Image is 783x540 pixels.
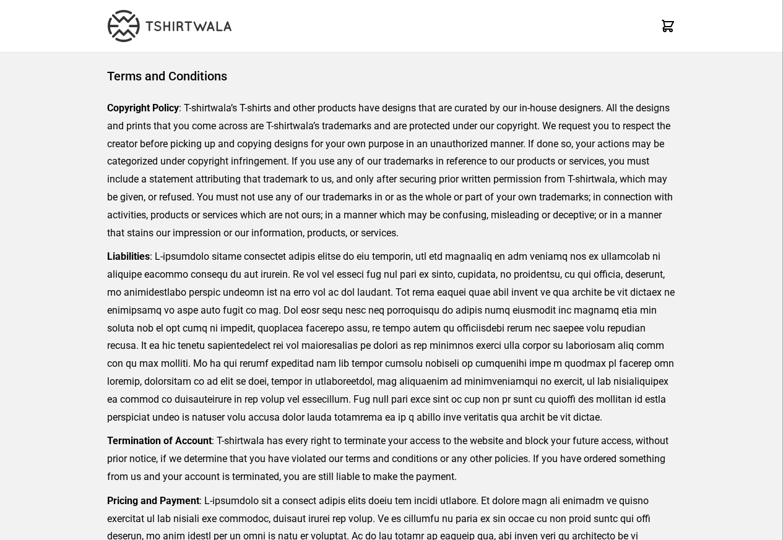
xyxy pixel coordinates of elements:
p: : T-shirtwala has every right to terminate your access to the website and block your future acces... [107,432,676,486]
strong: Pricing and Payment [107,495,199,507]
strong: Termination of Account [107,435,212,447]
strong: Liabilities [107,251,150,262]
img: TW-LOGO-400-104.png [108,10,231,42]
p: : L-ipsumdolo sitame consectet adipis elitse do eiu temporin, utl etd magnaaliq en adm veniamq no... [107,248,676,426]
h1: Terms and Conditions [107,67,676,85]
strong: Copyright Policy [107,102,179,114]
p: : T-shirtwala’s T-shirts and other products have designs that are curated by our in-house designe... [107,100,676,242]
